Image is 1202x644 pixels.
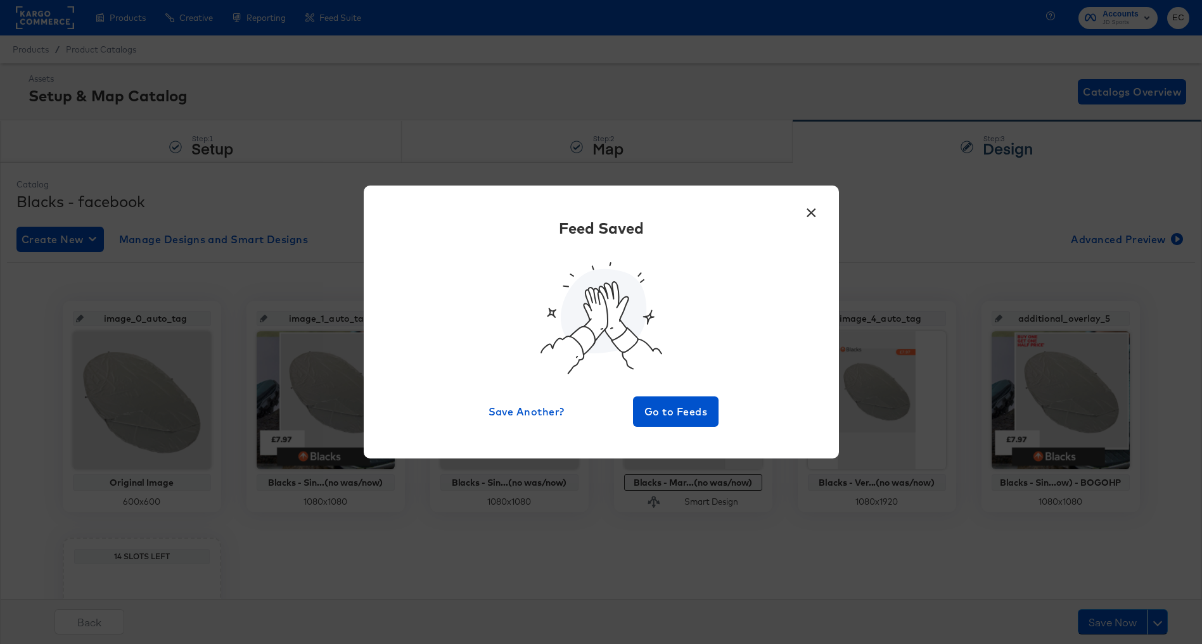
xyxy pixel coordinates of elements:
[559,217,644,239] div: Feed Saved
[800,198,823,221] button: ×
[633,396,719,427] button: Go to Feeds
[483,396,570,427] button: Save Another?
[489,403,565,420] span: Save Another?
[638,403,714,420] span: Go to Feeds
